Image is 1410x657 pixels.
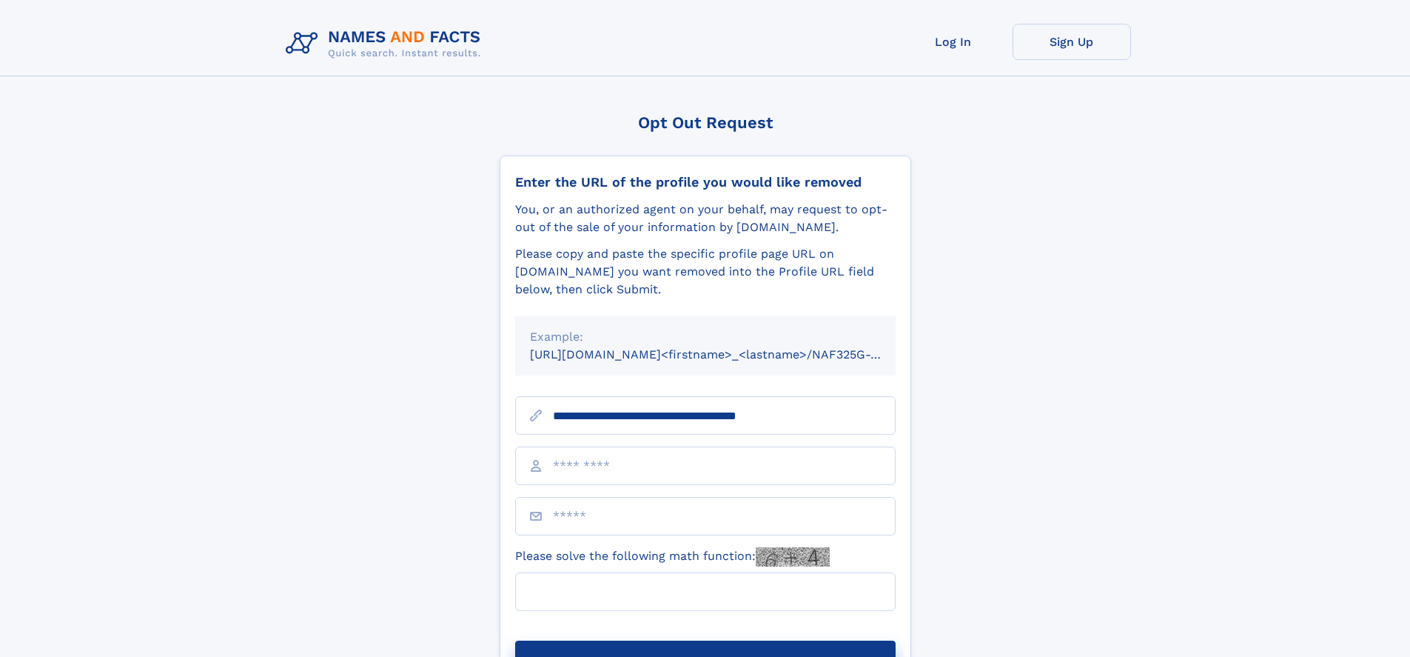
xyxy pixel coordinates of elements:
a: Log In [894,24,1013,60]
div: You, or an authorized agent on your behalf, may request to opt-out of the sale of your informatio... [515,201,896,236]
div: Opt Out Request [500,113,911,132]
a: Sign Up [1013,24,1131,60]
label: Please solve the following math function: [515,547,830,567]
img: Logo Names and Facts [280,24,493,64]
div: Enter the URL of the profile you would like removed [515,174,896,190]
small: [URL][DOMAIN_NAME]<firstname>_<lastname>/NAF325G-xxxxxxxx [530,347,924,361]
div: Example: [530,328,881,346]
div: Please copy and paste the specific profile page URL on [DOMAIN_NAME] you want removed into the Pr... [515,245,896,299]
